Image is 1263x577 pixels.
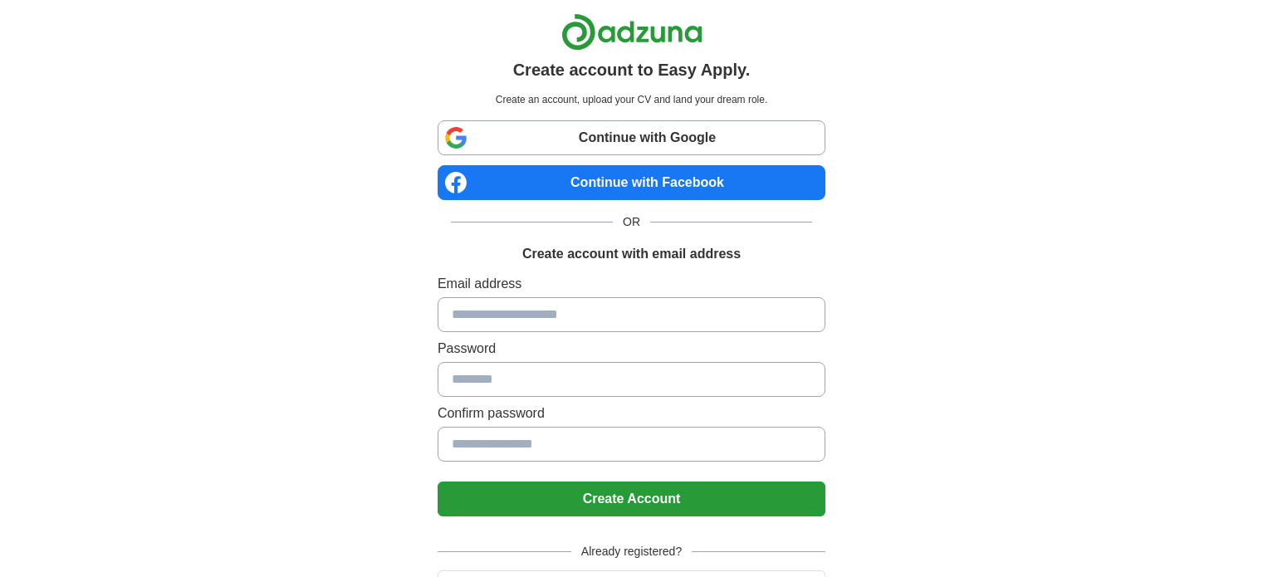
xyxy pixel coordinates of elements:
h1: Create account to Easy Apply. [513,57,751,82]
p: Create an account, upload your CV and land your dream role. [441,92,822,107]
label: Password [438,339,825,359]
h1: Create account with email address [522,244,741,264]
img: Adzuna logo [561,13,702,51]
button: Create Account [438,482,825,516]
label: Email address [438,274,825,294]
span: Already registered? [571,543,692,560]
span: OR [613,213,650,231]
label: Confirm password [438,403,825,423]
a: Continue with Google [438,120,825,155]
a: Continue with Facebook [438,165,825,200]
